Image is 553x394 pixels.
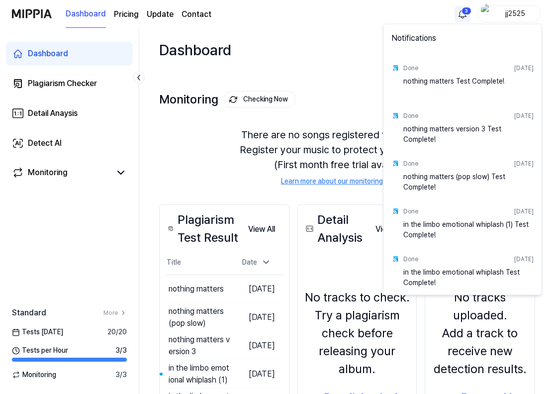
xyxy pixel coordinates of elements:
[391,64,399,72] img: test result icon
[403,159,418,168] div: Done
[391,160,399,168] img: test result icon
[403,255,418,264] div: Done
[391,255,399,263] img: test result icon
[403,219,534,239] div: in the limbo emotional whiplash (1) Test Complete!
[403,76,534,96] div: nothing matters Test Complete!
[403,64,418,73] div: Done
[391,112,399,120] img: test result icon
[514,159,534,168] div: [DATE]
[514,111,534,120] div: [DATE]
[403,267,534,287] div: in the limbo emotional whiplash Test Complete!
[391,207,399,215] img: test result icon
[514,207,534,216] div: [DATE]
[385,26,540,54] div: Notifications
[514,255,534,264] div: [DATE]
[403,207,418,216] div: Done
[514,64,534,73] div: [DATE]
[403,111,418,120] div: Done
[403,124,534,144] div: nothing matters version 3 Test Complete!
[403,172,534,192] div: nothing matters (pop slow) Test Complete!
